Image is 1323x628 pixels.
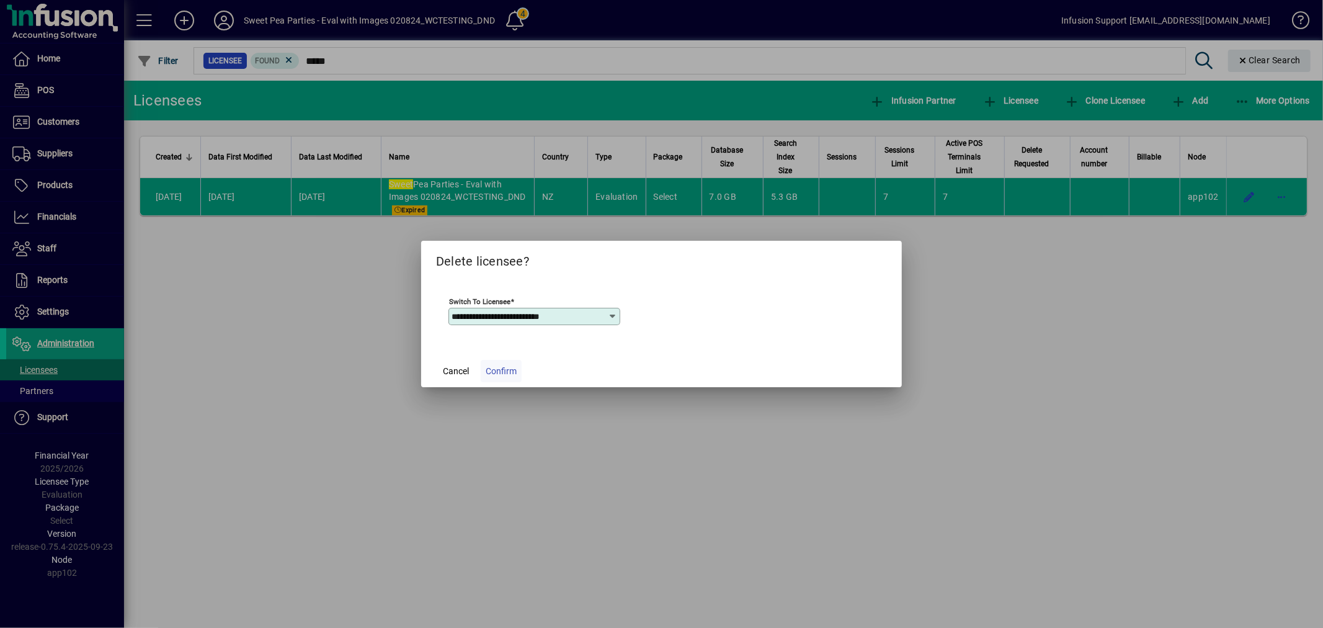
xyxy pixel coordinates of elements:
[421,241,902,277] h2: Delete licensee?
[486,365,517,378] span: Confirm
[481,360,522,382] button: Confirm
[449,297,510,306] mat-label: Switch to licensee
[443,365,469,378] span: Cancel
[436,360,476,382] button: Cancel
